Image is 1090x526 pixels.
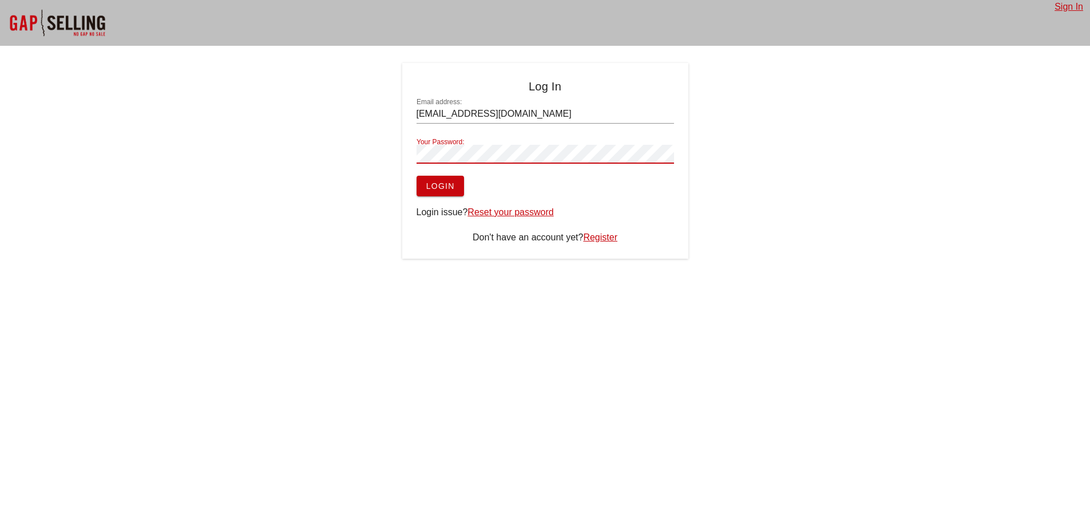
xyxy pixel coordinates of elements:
button: Login [417,176,464,196]
div: Don't have an account yet? [417,231,674,244]
a: Reset your password [467,207,553,217]
h4: Log In [417,77,674,96]
a: Sign In [1055,2,1083,11]
span: Login [426,181,455,191]
label: Email address: [417,98,462,106]
a: Register [583,232,617,242]
div: Login issue? [417,205,674,219]
label: Your Password: [417,138,465,147]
